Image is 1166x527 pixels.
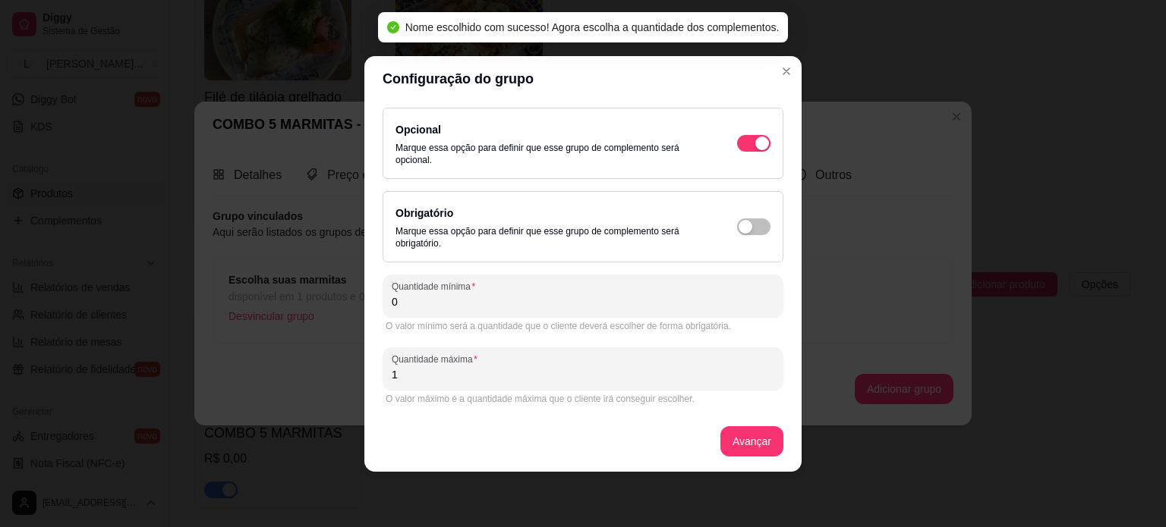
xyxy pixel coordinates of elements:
label: Quantidade mínima [392,280,481,293]
label: Quantidade máxima [392,353,483,365]
div: O valor mínimo será a quantidade que o cliente deverá escolher de forma obrigatória. [386,320,780,332]
button: Avançar [720,426,783,456]
label: Obrigatório [395,207,453,219]
input: Quantidade máxima [392,367,774,382]
span: check-circle [387,21,399,33]
span: Nome escolhido com sucesso! Agora escolha a quantidade dos complementos. [405,21,780,33]
p: Marque essa opção para definir que esse grupo de complemento será obrigatório. [395,225,707,249]
header: Configuração do grupo [364,56,802,102]
input: Quantidade mínima [392,294,774,309]
div: O valor máximo é a quantidade máxima que o cliente irá conseguir escolher. [386,393,780,405]
label: Opcional [395,124,441,136]
p: Marque essa opção para definir que esse grupo de complemento será opcional. [395,142,707,166]
button: Close [774,59,799,83]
